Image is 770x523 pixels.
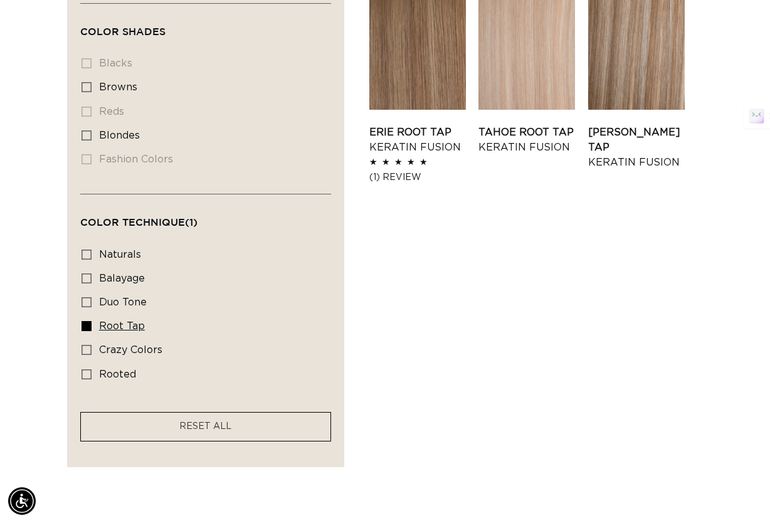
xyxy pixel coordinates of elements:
[707,463,770,523] iframe: Chat Widget
[369,125,466,155] a: Erie Root Tap Keratin Fusion
[20,20,30,30] img: logo_orange.svg
[99,130,140,140] span: blondes
[99,369,136,379] span: rooted
[48,74,112,82] div: Domain Overview
[99,82,137,92] span: browns
[139,74,211,82] div: Keywords by Traffic
[8,487,36,515] div: Accessibility Menu
[80,216,198,228] span: Color Technique
[99,250,141,260] span: naturals
[99,297,147,307] span: duo tone
[80,4,331,49] summary: Color Shades (0 selected)
[125,73,135,83] img: tab_keywords_by_traffic_grey.svg
[80,26,166,37] span: Color Shades
[99,273,145,283] span: balayage
[179,419,231,435] a: RESET ALL
[99,321,145,331] span: root tap
[33,33,138,43] div: Domain: [DOMAIN_NAME]
[185,216,198,228] span: (1)
[80,194,331,240] summary: Color Technique (1 selected)
[35,20,61,30] div: v 4.0.25
[588,125,685,170] a: [PERSON_NAME] Tap Keratin Fusion
[179,422,231,431] span: RESET ALL
[99,345,162,355] span: crazy colors
[478,125,575,155] a: Tahoe Root Tap Keratin Fusion
[20,33,30,43] img: website_grey.svg
[34,73,44,83] img: tab_domain_overview_orange.svg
